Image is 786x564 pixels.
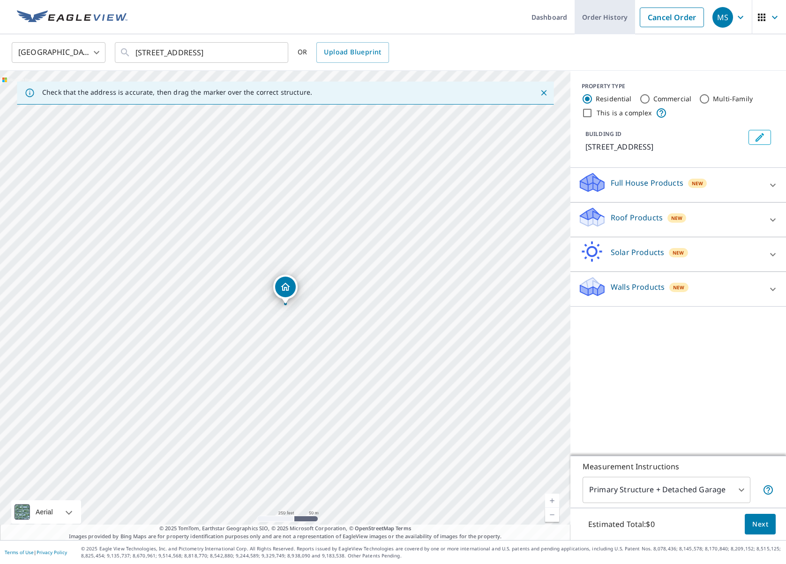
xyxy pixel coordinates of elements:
div: Full House ProductsNew [578,172,779,198]
p: [STREET_ADDRESS] [585,141,745,152]
a: Privacy Policy [37,549,67,556]
button: Next [745,514,776,535]
p: © 2025 Eagle View Technologies, Inc. and Pictometry International Corp. All Rights Reserved. Repo... [81,545,781,559]
p: | [5,549,67,555]
span: Next [752,519,768,530]
a: Current Level 17, Zoom In [545,494,559,508]
label: This is a complex [597,108,652,118]
div: [GEOGRAPHIC_DATA] [12,39,105,66]
label: Residential [596,94,632,104]
button: Close [538,87,550,99]
span: © 2025 TomTom, Earthstar Geographics SIO, © 2025 Microsoft Corporation, © [159,525,411,533]
label: Commercial [653,94,692,104]
span: New [673,284,684,291]
a: OpenStreetMap [355,525,394,532]
input: Search by address or latitude-longitude [135,39,269,66]
span: New [673,249,684,256]
p: Full House Products [611,177,683,188]
span: Your report will include the primary structure and a detached garage if one exists. [763,484,774,496]
a: Terms [396,525,411,532]
button: Edit building 1 [749,130,771,145]
div: Solar ProductsNew [578,241,779,268]
p: Estimated Total: $0 [581,514,662,534]
p: Measurement Instructions [583,461,774,472]
span: Upload Blueprint [324,46,381,58]
p: Check that the address is accurate, then drag the marker over the correct structure. [42,88,312,97]
div: Roof ProductsNew [578,206,779,233]
a: Current Level 17, Zoom Out [545,508,559,522]
div: PROPERTY TYPE [582,82,775,90]
span: New [692,180,703,187]
div: Primary Structure + Detached Garage [583,477,750,503]
label: Multi-Family [713,94,753,104]
p: Solar Products [611,247,664,258]
div: Dropped pin, building 1, Residential property, 2345 Queensberry Rd Pasadena, CA 91104 [273,275,298,304]
img: EV Logo [17,10,127,24]
div: Aerial [33,500,56,524]
span: New [671,214,682,222]
p: Roof Products [611,212,663,223]
div: MS [712,7,733,28]
a: Terms of Use [5,549,34,556]
div: Aerial [11,500,81,524]
a: Upload Blueprint [316,42,389,63]
div: OR [298,42,389,63]
div: Walls ProductsNew [578,276,779,302]
a: Cancel Order [640,8,704,27]
p: BUILDING ID [585,130,621,138]
p: Walls Products [611,281,665,293]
